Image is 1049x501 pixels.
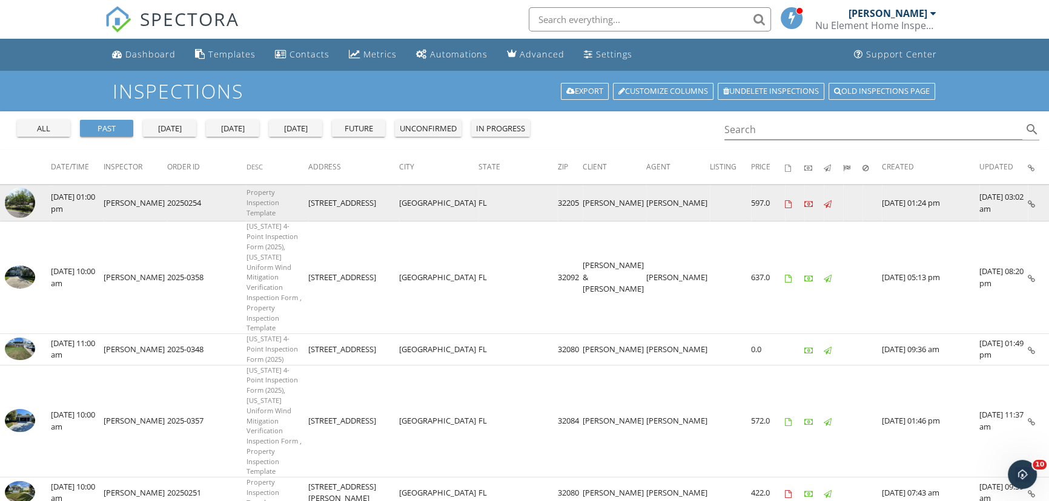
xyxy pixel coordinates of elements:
[211,123,254,135] div: [DATE]
[206,120,259,137] button: [DATE]
[332,120,385,137] button: future
[363,48,397,60] div: Metrics
[51,365,104,477] td: [DATE] 10:00 am
[399,221,478,334] td: [GEOGRAPHIC_DATA]
[882,365,979,477] td: [DATE] 01:46 pm
[247,150,308,184] th: Desc: Not sorted.
[646,221,710,334] td: [PERSON_NAME]
[247,334,298,364] span: [US_STATE] 4-Point Inspection Form (2025)
[104,150,167,184] th: Inspector: Not sorted.
[979,365,1028,477] td: [DATE] 11:37 am
[105,16,239,42] a: SPECTORA
[51,334,104,365] td: [DATE] 11:00 am
[829,83,935,100] a: Old inspections page
[843,150,862,184] th: Submitted: Not sorted.
[596,48,632,60] div: Settings
[613,83,713,100] a: Customize Columns
[399,334,478,365] td: [GEOGRAPHIC_DATA]
[583,185,646,221] td: [PERSON_NAME]
[583,365,646,477] td: [PERSON_NAME]
[308,162,341,172] span: Address
[579,44,637,66] a: Settings
[718,83,824,100] a: Undelete inspections
[167,162,200,172] span: Order ID
[862,150,882,184] th: Canceled: Not sorted.
[751,162,770,172] span: Price
[751,221,785,334] td: 637.0
[478,185,558,221] td: FL
[502,44,569,66] a: Advanced
[247,162,263,171] span: Desc
[247,365,302,476] span: [US_STATE] 4-Point Inspection Form (2025), [US_STATE] Uniform Wind Mitigation Verification Inspec...
[51,150,104,184] th: Date/Time: Not sorted.
[344,44,402,66] a: Metrics
[107,44,180,66] a: Dashboard
[882,162,914,172] span: Created
[979,185,1028,221] td: [DATE] 03:02 am
[51,162,89,172] span: Date/Time
[1028,150,1049,184] th: Inspection Details: Not sorted.
[290,48,329,60] div: Contacts
[478,221,558,334] td: FL
[167,185,247,221] td: 20250254
[815,19,936,31] div: Nu Element Home Inspection, LLC
[140,6,239,31] span: SPECTORA
[558,365,583,477] td: 32084
[478,334,558,365] td: FL
[1033,460,1047,470] span: 10
[85,123,128,135] div: past
[104,221,167,334] td: [PERSON_NAME]
[476,123,525,135] div: in progress
[247,188,279,217] span: Property Inspection Template
[882,185,979,221] td: [DATE] 01:24 pm
[80,120,133,137] button: past
[337,123,380,135] div: future
[22,123,65,135] div: all
[979,162,1013,172] span: Updated
[51,221,104,334] td: [DATE] 10:00 am
[5,266,35,289] img: 9544467%2Fcover_photos%2F9GxgfzmUyW538kHNNKPA%2Fsmall.jpeg
[399,162,414,172] span: City
[308,334,399,365] td: [STREET_ADDRESS]
[270,44,334,66] a: Contacts
[751,185,785,221] td: 597.0
[308,185,399,221] td: [STREET_ADDRESS]
[751,365,785,477] td: 572.0
[51,185,104,221] td: [DATE] 01:00 pm
[5,338,35,361] img: 9561836%2Fcover_photos%2FWioagYVMEpLAOF8J6Qf2%2Fsmall.jpeg
[411,44,492,66] a: Automations (Basic)
[583,150,646,184] th: Client: Not sorted.
[979,150,1028,184] th: Updated: Not sorted.
[849,44,942,66] a: Support Center
[478,162,500,172] span: State
[1025,122,1039,137] i: search
[646,365,710,477] td: [PERSON_NAME]
[1008,460,1037,489] iframe: Intercom live chat
[400,123,457,135] div: unconfirmed
[849,7,927,19] div: [PERSON_NAME]
[399,150,478,184] th: City: Not sorted.
[646,185,710,221] td: [PERSON_NAME]
[104,162,142,172] span: Inspector
[751,150,785,184] th: Price: Not sorted.
[558,185,583,221] td: 32205
[399,185,478,221] td: [GEOGRAPHIC_DATA]
[558,221,583,334] td: 32092
[979,334,1028,365] td: [DATE] 01:49 pm
[882,221,979,334] td: [DATE] 05:13 pm
[167,365,247,477] td: 2025-0357
[5,409,35,432] img: 9550216%2Fcover_photos%2FQ0LkZEe5fwfio2GNUD3O%2Fsmall.jpeg
[104,334,167,365] td: [PERSON_NAME]
[478,365,558,477] td: FL
[804,150,824,184] th: Paid: Not sorted.
[430,48,488,60] div: Automations
[583,162,607,172] span: Client
[274,123,317,135] div: [DATE]
[561,83,609,100] a: Export
[148,123,191,135] div: [DATE]
[143,120,196,137] button: [DATE]
[308,365,399,477] td: [STREET_ADDRESS]
[710,150,751,184] th: Listing: Not sorted.
[247,221,302,332] span: [US_STATE] 4-Point Inspection Form (2025), [US_STATE] Uniform Wind Mitigation Verification Inspec...
[395,120,462,137] button: unconfirmed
